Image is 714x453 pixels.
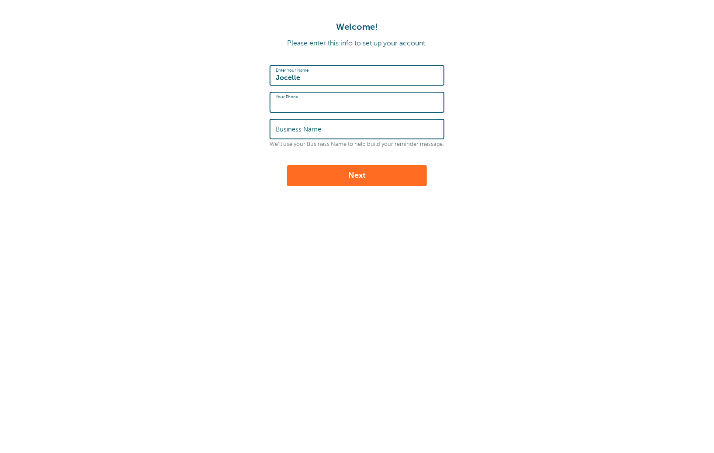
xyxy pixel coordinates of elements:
[287,165,427,186] button: Next
[276,68,308,73] label: Enter Your Name
[9,22,705,32] h1: Welcome!
[276,94,298,100] label: Your Phone
[9,39,705,48] p: Please enter this info to set up your account.
[276,125,321,133] label: Business Name
[270,141,444,148] p: We'll use your Business Name to help build your reminder message.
